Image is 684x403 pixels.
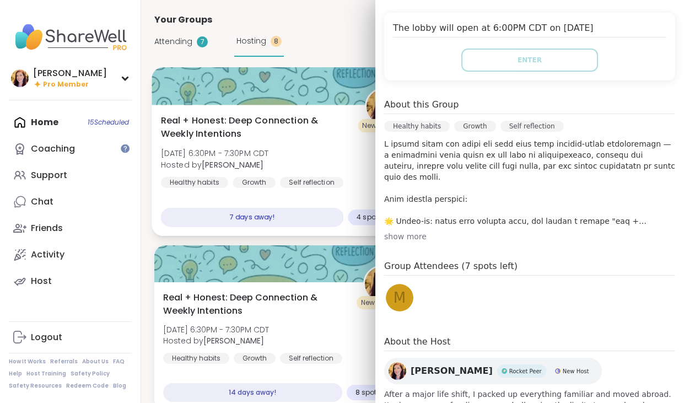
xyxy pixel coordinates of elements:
div: Coaching [31,143,75,155]
h4: About the Host [384,335,675,351]
a: About Us [82,358,109,366]
span: M [394,287,406,309]
img: Charlie_Lovewitch [11,69,29,87]
a: Logout [9,324,132,351]
div: 8 [271,36,282,47]
div: show more [384,231,675,242]
a: Safety Resources [9,382,62,390]
span: Pro Member [43,80,89,89]
a: Support [9,162,132,189]
b: [PERSON_NAME] [202,159,263,170]
span: New Host [563,367,589,375]
div: Logout [31,331,62,343]
span: 8 spots left [356,388,392,397]
div: [PERSON_NAME] [33,67,107,79]
a: Coaching [9,136,132,162]
a: Host [9,268,132,294]
span: [PERSON_NAME] [411,364,493,378]
p: L ipsumd sitam con adipi eli sedd eius temp incidid-utlab etdoloremagn — a enimadmini venia quisn... [384,138,675,227]
span: Your Groups [154,13,212,26]
a: Chat [9,189,132,215]
span: Real + Honest: Deep Connection & Weekly Intentions [161,114,352,141]
img: New Host [555,368,561,374]
a: Host Training [26,370,66,378]
a: Safety Policy [71,370,110,378]
b: [PERSON_NAME] [203,335,264,346]
button: Enter [461,49,598,72]
div: Activity [31,249,64,261]
div: Growth [454,121,496,132]
div: 7 days away! [161,208,343,227]
img: Charlie_Lovewitch [365,267,399,301]
div: Chat [31,196,53,208]
a: Redeem Code [66,382,109,390]
span: [DATE] 6:30PM - 7:30PM CDT [163,324,269,335]
img: ShareWell Nav Logo [9,18,132,56]
span: Attending [154,36,192,47]
a: Charlie_Lovewitch[PERSON_NAME]Rocket PeerRocket PeerNew HostNew Host [384,358,602,384]
span: 4 spots left [357,213,394,222]
span: [DATE] 6:30PM - 7:30PM CDT [161,148,269,159]
div: Host [31,275,52,287]
span: Rocket Peer [509,367,542,375]
div: New Host! 🎉 [358,119,410,132]
h4: Group Attendees (7 spots left) [384,260,675,276]
a: Referrals [50,358,78,366]
a: Activity [9,241,132,268]
span: Hosting [236,35,266,47]
img: Charlie_Lovewitch [389,362,406,380]
img: Rocket Peer [502,368,507,374]
div: Growth [234,353,276,364]
a: M [384,282,415,313]
span: Hosted by [163,335,269,346]
div: 7 [197,36,208,47]
a: Help [9,370,22,378]
div: 14 days away! [163,383,342,402]
div: Friends [31,222,63,234]
span: Real + Honest: Deep Connection & Weekly Intentions [163,291,351,318]
div: New Host! 🎉 [357,296,407,309]
div: Healthy habits [161,177,228,188]
div: Healthy habits [163,353,229,364]
a: How It Works [9,358,46,366]
div: Healthy habits [384,121,450,132]
div: Growth [233,177,276,188]
a: Friends [9,215,132,241]
img: Charlie_Lovewitch [367,89,401,124]
a: Blog [113,382,126,390]
h4: About this Group [384,98,459,111]
div: Self reflection [500,121,564,132]
h4: The lobby will open at 6:00PM CDT on [DATE] [393,22,666,37]
span: Enter [518,55,542,65]
div: Self reflection [280,353,342,364]
a: FAQ [113,358,125,366]
div: Self reflection [280,177,343,188]
span: Hosted by [161,159,269,170]
div: Support [31,169,67,181]
iframe: Spotlight [121,144,130,153]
